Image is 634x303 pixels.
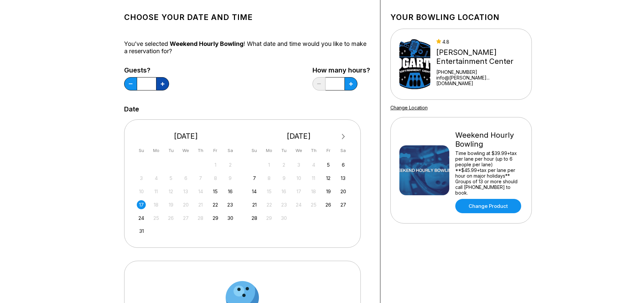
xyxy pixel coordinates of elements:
[309,174,318,183] div: Not available Thursday, September 11th, 2025
[226,146,235,155] div: Sa
[280,187,289,196] div: Not available Tuesday, September 16th, 2025
[313,67,370,74] label: How many hours?
[250,187,259,196] div: Choose Sunday, September 14th, 2025
[166,187,175,196] div: Not available Tuesday, August 12th, 2025
[309,146,318,155] div: Th
[309,187,318,196] div: Not available Thursday, September 18th, 2025
[134,132,238,141] div: [DATE]
[196,214,205,223] div: Not available Thursday, August 28th, 2025
[226,174,235,183] div: Not available Saturday, August 9th, 2025
[309,200,318,209] div: Not available Thursday, September 25th, 2025
[181,200,190,209] div: Not available Wednesday, August 20th, 2025
[399,39,430,89] img: Bogart's Entertainment Center
[249,160,349,223] div: month 2025-09
[265,160,274,169] div: Not available Monday, September 1st, 2025
[265,214,274,223] div: Not available Monday, September 29th, 2025
[280,146,289,155] div: Tu
[250,214,259,223] div: Choose Sunday, September 28th, 2025
[137,200,146,209] div: Choose Sunday, August 17th, 2025
[124,105,139,113] label: Date
[280,200,289,209] div: Not available Tuesday, September 23rd, 2025
[390,105,428,110] a: Change Location
[324,146,333,155] div: Fr
[226,200,235,209] div: Choose Saturday, August 23rd, 2025
[211,146,220,155] div: Fr
[324,174,333,183] div: Choose Friday, September 12th, 2025
[339,200,348,209] div: Choose Saturday, September 27th, 2025
[250,146,259,155] div: Su
[124,40,370,55] div: You’ve selected ! What date and time would you like to make a reservation for?
[280,214,289,223] div: Not available Tuesday, September 30th, 2025
[166,200,175,209] div: Not available Tuesday, August 19th, 2025
[152,200,161,209] div: Not available Monday, August 18th, 2025
[250,200,259,209] div: Choose Sunday, September 21st, 2025
[166,174,175,183] div: Not available Tuesday, August 5th, 2025
[339,160,348,169] div: Choose Saturday, September 6th, 2025
[136,160,236,236] div: month 2025-08
[280,174,289,183] div: Not available Tuesday, September 9th, 2025
[455,199,521,213] a: Change Product
[455,150,523,196] div: Time bowling at $39.99+tax per lane per hour (up to 6 people per lane) **$45.99+tax per lane per ...
[166,214,175,223] div: Not available Tuesday, August 26th, 2025
[211,160,220,169] div: Not available Friday, August 1st, 2025
[152,187,161,196] div: Not available Monday, August 11th, 2025
[226,214,235,223] div: Choose Saturday, August 30th, 2025
[196,187,205,196] div: Not available Thursday, August 14th, 2025
[137,187,146,196] div: Not available Sunday, August 10th, 2025
[309,160,318,169] div: Not available Thursday, September 4th, 2025
[436,48,523,66] div: [PERSON_NAME] Entertainment Center
[294,160,303,169] div: Not available Wednesday, September 3rd, 2025
[399,145,449,195] img: Weekend Hourly Bowling
[436,69,523,75] div: [PHONE_NUMBER]
[339,174,348,183] div: Choose Saturday, September 13th, 2025
[181,174,190,183] div: Not available Wednesday, August 6th, 2025
[152,146,161,155] div: Mo
[196,146,205,155] div: Th
[390,13,532,22] h1: Your bowling location
[170,40,244,47] span: Weekend Hourly Bowling
[181,187,190,196] div: Not available Wednesday, August 13th, 2025
[211,174,220,183] div: Not available Friday, August 8th, 2025
[436,39,523,45] div: 4.8
[137,227,146,235] div: Choose Sunday, August 31st, 2025
[339,187,348,196] div: Choose Saturday, September 20th, 2025
[324,187,333,196] div: Choose Friday, September 19th, 2025
[265,187,274,196] div: Not available Monday, September 15th, 2025
[338,131,349,142] button: Next Month
[265,200,274,209] div: Not available Monday, September 22nd, 2025
[226,187,235,196] div: Choose Saturday, August 16th, 2025
[339,146,348,155] div: Sa
[181,214,190,223] div: Not available Wednesday, August 27th, 2025
[211,200,220,209] div: Choose Friday, August 22nd, 2025
[265,146,274,155] div: Mo
[196,200,205,209] div: Not available Thursday, August 21st, 2025
[226,160,235,169] div: Not available Saturday, August 2nd, 2025
[247,132,350,141] div: [DATE]
[265,174,274,183] div: Not available Monday, September 8th, 2025
[324,200,333,209] div: Choose Friday, September 26th, 2025
[124,13,370,22] h1: Choose your Date and time
[137,174,146,183] div: Not available Sunday, August 3rd, 2025
[124,67,169,74] label: Guests?
[181,146,190,155] div: We
[280,160,289,169] div: Not available Tuesday, September 2nd, 2025
[294,174,303,183] div: Not available Wednesday, September 10th, 2025
[211,214,220,223] div: Choose Friday, August 29th, 2025
[137,146,146,155] div: Su
[137,214,146,223] div: Choose Sunday, August 24th, 2025
[455,131,523,149] div: Weekend Hourly Bowling
[324,160,333,169] div: Choose Friday, September 5th, 2025
[152,174,161,183] div: Not available Monday, August 4th, 2025
[196,174,205,183] div: Not available Thursday, August 7th, 2025
[294,200,303,209] div: Not available Wednesday, September 24th, 2025
[166,146,175,155] div: Tu
[436,75,523,86] a: info@[PERSON_NAME]...[DOMAIN_NAME]
[152,214,161,223] div: Not available Monday, August 25th, 2025
[250,174,259,183] div: Choose Sunday, September 7th, 2025
[211,187,220,196] div: Choose Friday, August 15th, 2025
[294,187,303,196] div: Not available Wednesday, September 17th, 2025
[294,146,303,155] div: We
